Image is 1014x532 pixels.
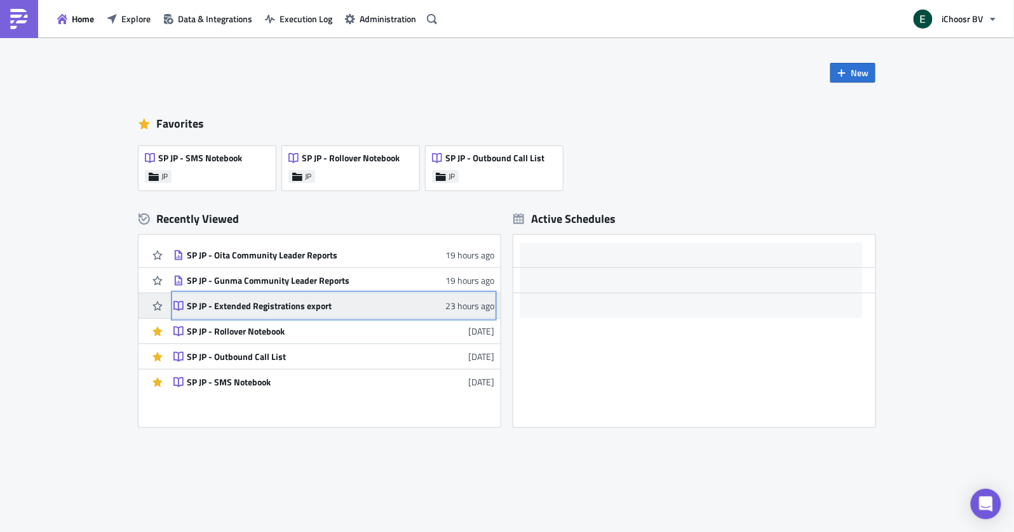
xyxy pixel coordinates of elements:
span: Explore [121,12,151,25]
time: 2025-09-04T12:45:05Z [445,274,494,287]
button: Execution Log [259,9,339,29]
div: SP JP - SMS Notebook [187,376,409,388]
span: iChoosr BV [942,12,984,25]
img: Avatar [912,8,934,30]
a: SP JP - Outbound Call List[DATE] [173,344,494,369]
span: JP [449,171,455,182]
div: SP JP - Gunma Community Leader Reports [187,275,409,286]
time: 2025-08-18T10:51:24Z [468,350,494,363]
div: Recently Viewed [139,209,501,229]
button: Data & Integrations [157,9,259,29]
button: Administration [339,9,422,29]
button: Explore [100,9,157,29]
div: Open Intercom Messenger [971,489,1001,519]
a: SP JP - SMS Notebook[DATE] [173,369,494,394]
div: Favorites [139,114,875,133]
span: New [851,66,869,79]
span: Data & Integrations [178,12,252,25]
div: SP JP - Outbound Call List [187,351,409,362]
span: Home [72,12,94,25]
div: SP JP - Extended Registrations export [187,300,409,312]
span: Execution Log [280,12,332,25]
span: SP JP - Rollover Notebook [302,152,400,164]
span: SP JP - SMS Notebook [158,152,242,164]
a: SP JP - Gunma Community Leader Reports19 hours ago [173,268,494,293]
div: Active Schedules [513,211,616,226]
time: 2025-09-04T08:23:18Z [445,299,494,312]
div: SP JP - Oita Community Leader Reports [187,249,409,261]
time: 2025-06-20T07:59:56Z [468,375,494,389]
span: SP JP - Outbound Call List [445,152,544,164]
img: PushMetrics [9,9,29,29]
a: SP JP - Oita Community Leader Reports19 hours ago [173,243,494,267]
span: Administration [360,12,416,25]
time: 2025-09-04T12:56:04Z [445,248,494,262]
a: SP JP - Extended Registrations export23 hours ago [173,293,494,318]
button: iChoosr BV [906,5,1004,33]
a: SP JP - Rollover NotebookJP [282,140,426,190]
button: Home [51,9,100,29]
span: JP [305,171,311,182]
a: SP JP - Rollover Notebook[DATE] [173,319,494,343]
button: New [830,63,875,83]
time: 2025-08-22T07:09:58Z [468,324,494,338]
span: JP [161,171,168,182]
a: SP JP - SMS NotebookJP [139,140,282,190]
a: SP JP - Outbound Call ListJP [426,140,569,190]
div: SP JP - Rollover Notebook [187,326,409,337]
